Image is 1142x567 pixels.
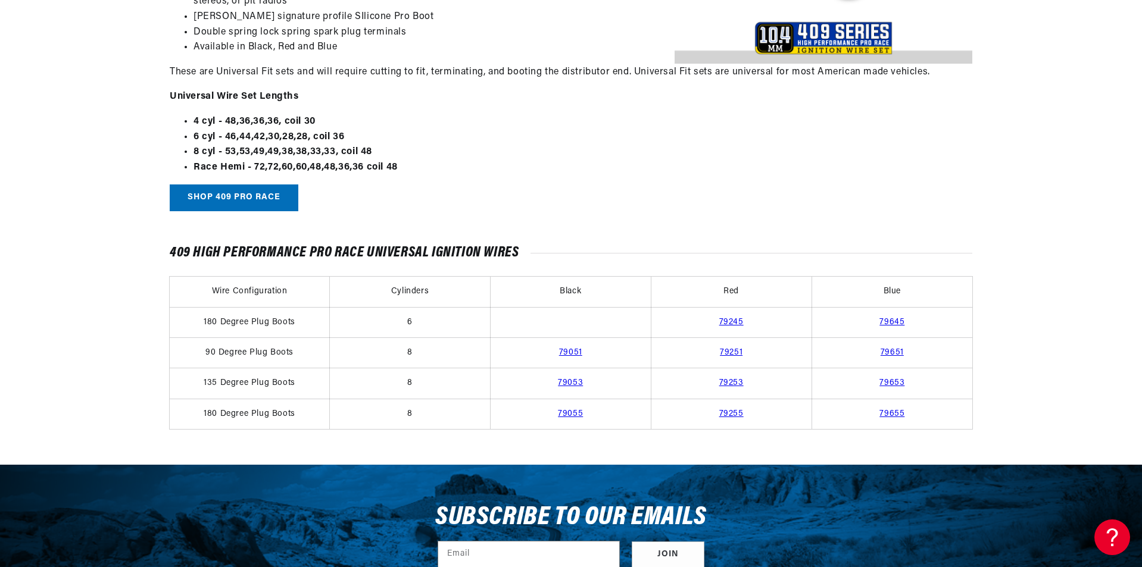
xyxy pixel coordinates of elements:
td: Cylinders [330,277,491,307]
a: 79653 [879,378,904,387]
strong: Race Hemi - 72,72,60,60,48,48,36,36 coil 48 [194,162,398,172]
a: 79255 [719,409,744,418]
h3: Subscribe to our emails [435,506,707,529]
a: 79053 [558,378,583,387]
strong: 8 cyl - 53,53,49,49,38,38,33,33, coil 48 [194,147,372,156]
td: Red [651,277,812,307]
h2: 409 High Performance Pro Race Universal Ignition Wires [170,247,972,259]
td: Black [490,277,651,307]
a: 79051 [559,348,582,357]
a: 79645 [879,318,904,327]
td: 6 [330,307,491,337]
a: 79651 [881,348,904,357]
a: 79251 [720,348,742,357]
p: These are Universal Fit sets and will require cutting to fit, terminating, and booting the distri... [170,65,972,80]
td: 180 Degree Plug Boots [170,307,330,337]
li: Available in Black, Red and Blue [194,40,972,55]
a: 79055 [558,409,583,418]
td: 8 [330,368,491,399]
strong: 4 cyl - 48,36,36,36, coil 30 [194,117,316,126]
td: 180 Degree Plug Boots [170,399,330,429]
td: 8 [330,338,491,368]
td: 135 Degree Plug Boots [170,368,330,399]
a: 79245 [719,318,744,327]
td: Wire Configuration [170,277,330,307]
a: 79655 [879,409,904,418]
li: Double spring lock spring spark plug terminals [194,25,972,40]
strong: 6 cyl - 46,44,42,30,28,28, coil 36 [194,132,344,142]
strong: Universal Wire Set Lengths [170,92,299,101]
td: 8 [330,399,491,429]
td: Blue [812,277,972,307]
a: Shop 409 Pro Race [170,184,298,211]
a: 79253 [719,378,744,387]
li: [PERSON_NAME] signature profile SIlicone Pro Boot [194,10,972,25]
td: 90 Degree Plug Boots [170,338,330,368]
